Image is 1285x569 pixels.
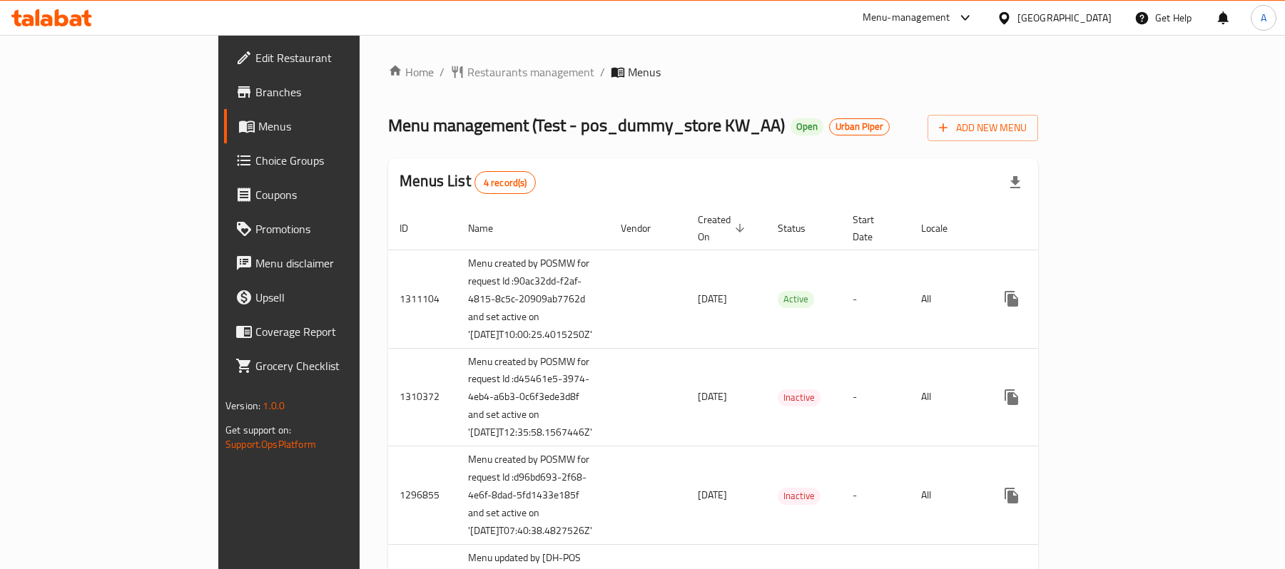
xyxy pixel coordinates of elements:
[841,250,910,348] td: -
[475,176,536,190] span: 4 record(s)
[224,41,433,75] a: Edit Restaurant
[841,446,910,545] td: -
[255,357,422,374] span: Grocery Checklist
[255,49,422,66] span: Edit Restaurant
[224,349,433,383] a: Grocery Checklist
[1029,380,1063,414] button: Change Status
[224,75,433,109] a: Branches
[698,387,727,406] span: [DATE]
[440,63,445,81] li: /
[791,118,823,135] div: Open
[457,348,609,446] td: Menu created by POSMW for request Id :d45461e5-3974-4eb4-a6b3-0c6f3ede3d8f and set active on '[DA...
[778,220,824,237] span: Status
[224,178,433,212] a: Coupons
[400,220,427,237] span: ID
[910,250,983,348] td: All
[628,63,661,81] span: Menus
[467,63,594,81] span: Restaurants management
[224,314,433,349] a: Coverage Report
[255,83,422,101] span: Branches
[698,289,727,308] span: [DATE]
[778,291,814,307] span: Active
[778,488,821,504] span: Inactive
[928,115,1038,141] button: Add New Menu
[983,207,1143,250] th: Actions
[255,186,422,203] span: Coupons
[998,165,1032,200] div: Export file
[255,255,422,272] span: Menu disclaimer
[778,389,821,406] div: Inactive
[698,211,749,245] span: Created On
[224,109,433,143] a: Menus
[1029,282,1063,316] button: Change Status
[841,348,910,446] td: -
[600,63,605,81] li: /
[910,348,983,446] td: All
[778,389,821,406] span: Inactive
[921,220,966,237] span: Locale
[255,152,422,169] span: Choice Groups
[224,280,433,314] a: Upsell
[388,63,1038,81] nav: breadcrumb
[995,282,1029,316] button: more
[995,478,1029,513] button: more
[263,396,285,415] span: 1.0.0
[225,396,260,415] span: Version:
[853,211,893,245] span: Start Date
[698,486,727,504] span: [DATE]
[778,291,814,308] div: Active
[388,109,785,141] span: Menu management ( Test - pos_dummy_store KW_AA )
[224,143,433,178] a: Choice Groups
[457,250,609,348] td: Menu created by POSMW for request Id :90ac32dd-f2af-4815-8c5c-20909ab7762d and set active on '[DA...
[400,170,536,194] h2: Menus List
[1029,478,1063,513] button: Change Status
[778,488,821,505] div: Inactive
[457,446,609,545] td: Menu created by POSMW for request Id :d96bd693-2f68-4e6f-8dad-5fd1433e185f and set active on '[DA...
[224,246,433,280] a: Menu disclaimer
[863,9,950,26] div: Menu-management
[939,119,1027,137] span: Add New Menu
[224,212,433,246] a: Promotions
[830,121,889,133] span: Urban Piper
[258,118,422,135] span: Menus
[255,220,422,237] span: Promotions
[910,446,983,545] td: All
[1017,10,1112,26] div: [GEOGRAPHIC_DATA]
[255,323,422,340] span: Coverage Report
[474,171,537,194] div: Total records count
[468,220,512,237] span: Name
[791,121,823,133] span: Open
[450,63,594,81] a: Restaurants management
[255,289,422,306] span: Upsell
[225,421,291,439] span: Get support on:
[225,435,316,453] a: Support.OpsPlatform
[995,380,1029,414] button: more
[621,220,669,237] span: Vendor
[1261,10,1266,26] span: A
